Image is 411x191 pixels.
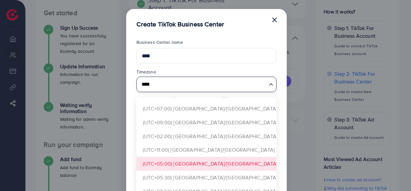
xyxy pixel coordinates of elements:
[136,157,276,171] li: (UTC+05:00) [GEOGRAPHIC_DATA]/[GEOGRAPHIC_DATA]
[136,129,276,143] li: (UTC+02:00) [GEOGRAPHIC_DATA]/[GEOGRAPHIC_DATA]
[139,78,266,90] input: Search for option
[384,162,406,186] iframe: Chat
[136,69,156,75] label: Timezone
[136,171,276,185] li: (UTC+05:30) [GEOGRAPHIC_DATA]/[GEOGRAPHIC_DATA]
[136,19,224,29] h5: Create TikTok Business Center
[136,97,173,104] label: Country or region
[136,77,276,92] div: Search for option
[136,39,276,48] legend: Business Center name
[136,143,276,157] li: (UTC+11:00) [GEOGRAPHIC_DATA]/[GEOGRAPHIC_DATA]
[136,116,276,129] li: (UTC+09:00) [GEOGRAPHIC_DATA]/[GEOGRAPHIC_DATA]
[271,13,278,26] button: Close
[136,102,276,116] li: (UTC+07:00) [GEOGRAPHIC_DATA]/[GEOGRAPHIC_DATA]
